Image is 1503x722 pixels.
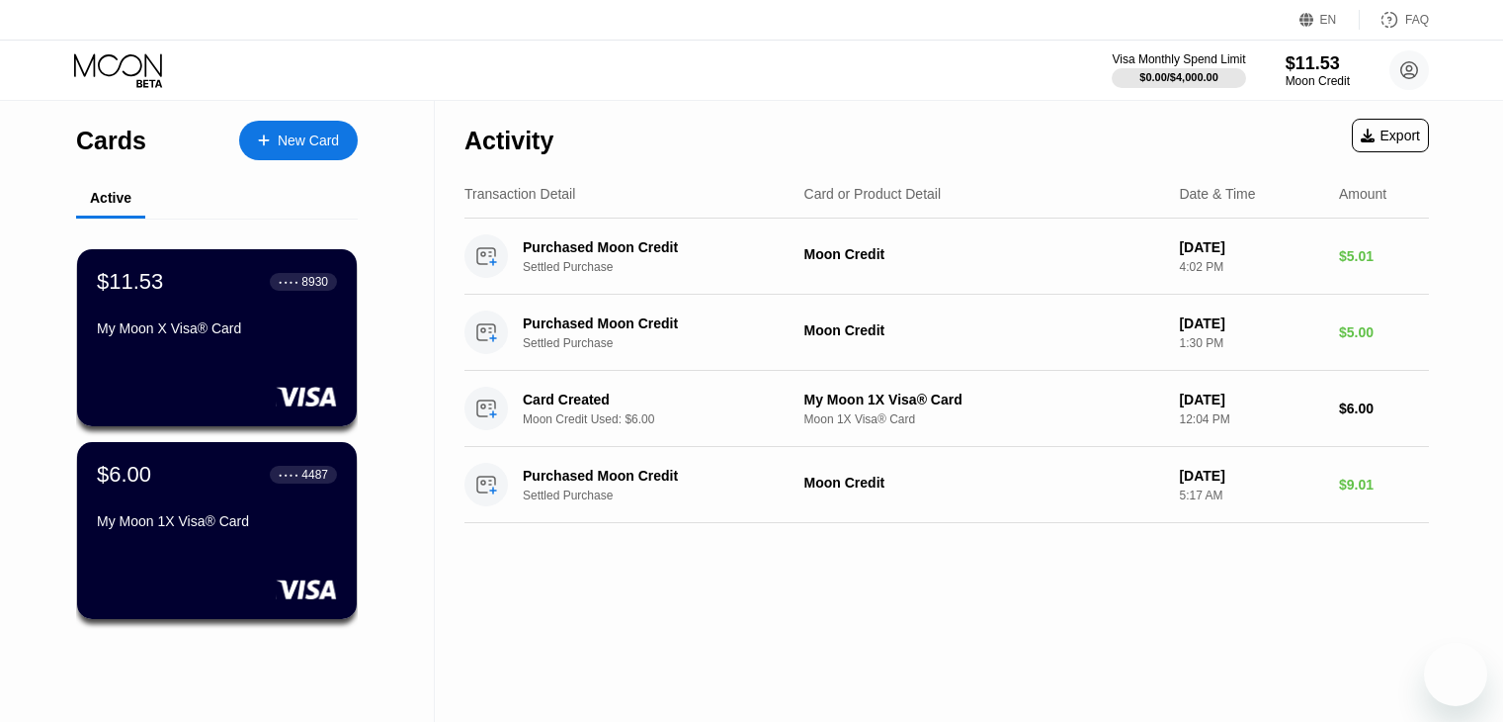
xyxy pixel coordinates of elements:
[464,219,1429,295] div: Purchased Moon CreditSettled PurchaseMoon Credit[DATE]4:02 PM$5.01
[464,186,575,202] div: Transaction Detail
[1112,52,1245,66] div: Visa Monthly Spend Limit
[76,127,146,155] div: Cards
[804,246,1164,262] div: Moon Credit
[97,320,337,336] div: My Moon X Visa® Card
[523,392,793,407] div: Card Created
[77,442,357,619] div: $6.00● ● ● ●4487My Moon 1X Visa® Card
[1320,13,1337,27] div: EN
[1179,239,1323,255] div: [DATE]
[1339,324,1429,340] div: $5.00
[1339,186,1386,202] div: Amount
[1424,643,1487,706] iframe: Button to launch messaging window
[1339,477,1429,493] div: $9.01
[1112,52,1245,88] div: Visa Monthly Spend Limit$0.00/$4,000.00
[77,249,357,426] div: $11.53● ● ● ●8930My Moon X Visa® Card
[1179,316,1323,331] div: [DATE]
[1179,489,1323,502] div: 5:17 AM
[1179,336,1323,350] div: 1:30 PM
[804,322,1164,338] div: Moon Credit
[279,279,298,285] div: ● ● ● ●
[1405,13,1429,27] div: FAQ
[1286,74,1350,88] div: Moon Credit
[90,190,131,206] div: Active
[523,412,814,426] div: Moon Credit Used: $6.00
[1352,119,1429,152] div: Export
[464,371,1429,447] div: Card CreatedMoon Credit Used: $6.00My Moon 1X Visa® CardMoon 1X Visa® Card[DATE]12:04 PM$6.00
[239,121,358,160] div: New Card
[464,127,553,155] div: Activity
[1299,10,1360,30] div: EN
[301,275,328,289] div: 8930
[523,239,793,255] div: Purchased Moon Credit
[1286,53,1350,88] div: $11.53Moon Credit
[97,269,163,295] div: $11.53
[1179,468,1323,484] div: [DATE]
[1179,260,1323,274] div: 4:02 PM
[804,392,1164,407] div: My Moon 1X Visa® Card
[1361,128,1420,143] div: Export
[523,468,793,484] div: Purchased Moon Credit
[1339,248,1429,264] div: $5.01
[279,472,298,478] div: ● ● ● ●
[1179,186,1255,202] div: Date & Time
[523,260,814,274] div: Settled Purchase
[97,513,337,529] div: My Moon 1X Visa® Card
[1286,53,1350,74] div: $11.53
[301,468,328,482] div: 4487
[523,336,814,350] div: Settled Purchase
[278,133,339,149] div: New Card
[804,186,942,202] div: Card or Product Detail
[1139,71,1218,83] div: $0.00 / $4,000.00
[1179,392,1323,407] div: [DATE]
[1339,401,1429,416] div: $6.00
[464,295,1429,371] div: Purchased Moon CreditSettled PurchaseMoon Credit[DATE]1:30 PM$5.00
[523,489,814,502] div: Settled Purchase
[97,462,151,488] div: $6.00
[804,412,1164,426] div: Moon 1X Visa® Card
[804,475,1164,491] div: Moon Credit
[1360,10,1429,30] div: FAQ
[464,447,1429,523] div: Purchased Moon CreditSettled PurchaseMoon Credit[DATE]5:17 AM$9.01
[1179,412,1323,426] div: 12:04 PM
[523,316,793,331] div: Purchased Moon Credit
